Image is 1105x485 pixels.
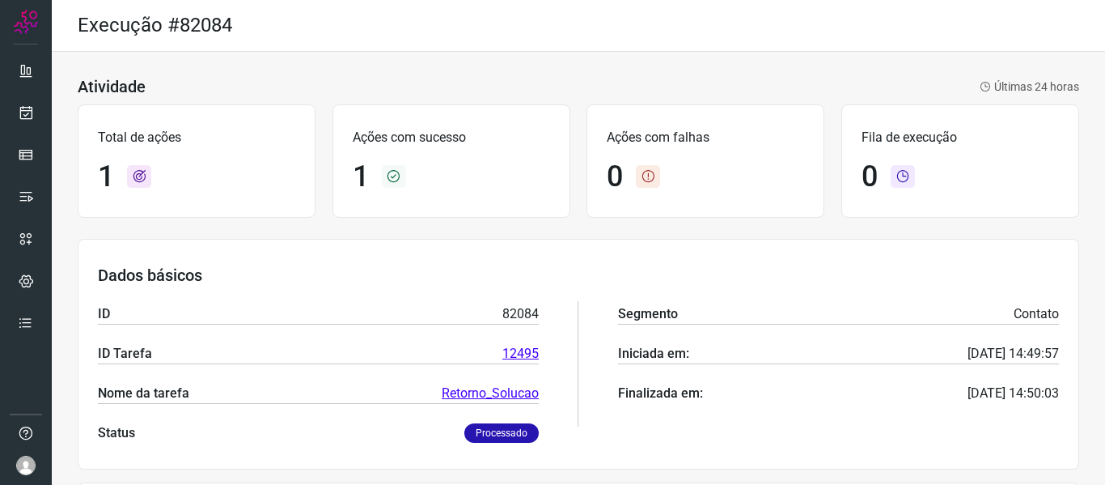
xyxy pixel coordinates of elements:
[98,128,295,147] p: Total de ações
[607,128,804,147] p: Ações com falhas
[1014,304,1059,324] p: Contato
[353,160,369,194] h1: 1
[862,128,1059,147] p: Fila de execução
[464,423,539,443] p: Processado
[980,79,1079,96] p: Últimas 24 horas
[502,304,539,324] p: 82084
[98,384,189,403] p: Nome da tarefa
[353,128,550,147] p: Ações com sucesso
[78,14,232,37] h2: Execução #82084
[98,304,110,324] p: ID
[618,384,703,403] p: Finalizada em:
[98,423,135,443] p: Status
[98,266,1059,285] h3: Dados básicos
[967,344,1059,364] p: [DATE] 14:49:57
[98,344,152,364] p: ID Tarefa
[502,344,539,364] a: 12495
[607,160,623,194] h1: 0
[16,456,36,475] img: avatar-user-boy.jpg
[98,160,114,194] h1: 1
[14,10,38,34] img: Logo
[618,304,678,324] p: Segmento
[967,384,1059,403] p: [DATE] 14:50:03
[78,77,146,96] h3: Atividade
[442,384,539,403] a: Retorno_Solucao
[618,344,689,364] p: Iniciada em:
[862,160,878,194] h1: 0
